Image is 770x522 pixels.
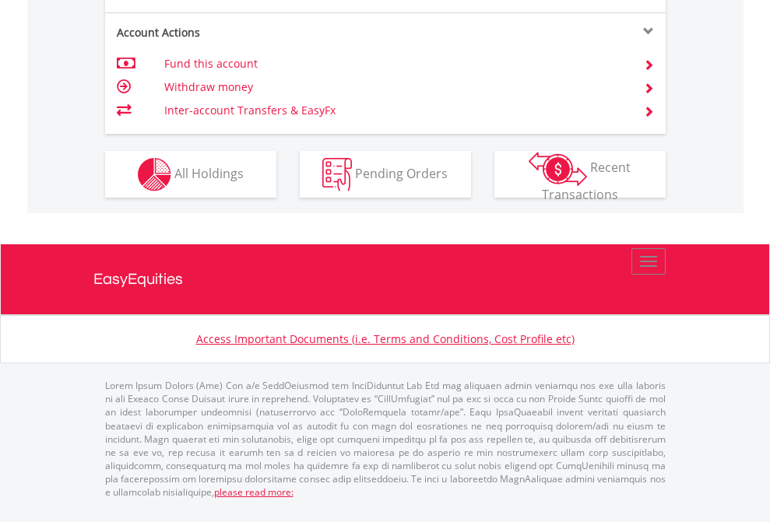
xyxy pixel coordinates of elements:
[529,152,587,186] img: transactions-zar-wht.png
[105,379,666,499] p: Lorem Ipsum Dolors (Ame) Con a/e SeddOeiusmod tem InciDiduntut Lab Etd mag aliquaen admin veniamq...
[196,331,575,346] a: Access Important Documents (i.e. Terms and Conditions, Cost Profile etc)
[105,25,385,40] div: Account Actions
[164,52,624,75] td: Fund this account
[164,75,624,99] td: Withdraw money
[138,158,171,191] img: holdings-wht.png
[164,99,624,122] td: Inter-account Transfers & EasyFx
[355,164,448,181] span: Pending Orders
[322,158,352,191] img: pending_instructions-wht.png
[300,151,471,198] button: Pending Orders
[105,151,276,198] button: All Holdings
[174,164,244,181] span: All Holdings
[93,244,677,314] a: EasyEquities
[214,485,294,499] a: please read more:
[494,151,666,198] button: Recent Transactions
